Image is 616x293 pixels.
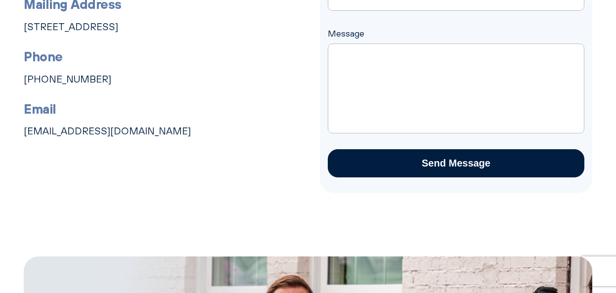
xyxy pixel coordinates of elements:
[24,73,111,85] a: [PHONE_NUMBER]
[328,28,584,53] label: Message
[24,99,308,120] h3: Email
[328,43,584,133] textarea: Message
[24,21,118,33] a: [STREET_ADDRESS]
[24,125,191,137] a: [EMAIL_ADDRESS][DOMAIN_NAME]
[24,46,308,67] h3: Phone
[328,149,584,177] input: Send Message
